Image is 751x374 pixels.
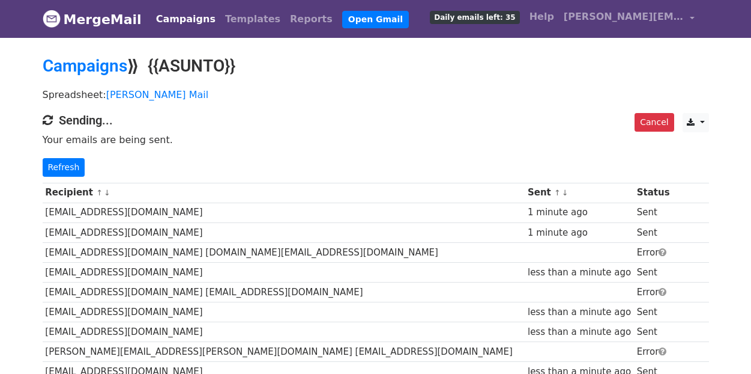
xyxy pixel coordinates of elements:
[528,266,631,280] div: less than a minute ago
[525,5,559,29] a: Help
[528,206,631,219] div: 1 minute ago
[106,89,209,100] a: [PERSON_NAME] Mail
[43,158,85,177] a: Refresh
[43,183,525,203] th: Recipient
[220,7,285,31] a: Templates
[635,113,674,132] a: Cancel
[528,305,631,319] div: less than a minute ago
[43,88,709,101] p: Spreadsheet:
[634,183,672,203] th: Status
[425,5,524,29] a: Daily emails left: 35
[554,188,561,197] a: ↑
[43,242,525,262] td: [EMAIL_ADDRESS][DOMAIN_NAME] [DOMAIN_NAME][EMAIL_ADDRESS][DOMAIN_NAME]
[564,10,684,24] span: [PERSON_NAME][EMAIL_ADDRESS][PERSON_NAME][DOMAIN_NAME]
[634,342,672,362] td: Error
[528,226,631,240] div: 1 minute ago
[562,188,569,197] a: ↓
[43,322,525,342] td: [EMAIL_ADDRESS][DOMAIN_NAME]
[634,242,672,262] td: Error
[285,7,337,31] a: Reports
[559,5,699,33] a: [PERSON_NAME][EMAIL_ADDRESS][PERSON_NAME][DOMAIN_NAME]
[43,113,709,127] h4: Sending...
[634,203,672,222] td: Sent
[634,222,672,242] td: Sent
[634,262,672,282] td: Sent
[634,302,672,322] td: Sent
[151,7,220,31] a: Campaigns
[43,10,61,28] img: MergeMail logo
[342,11,409,28] a: Open Gmail
[43,222,525,242] td: [EMAIL_ADDRESS][DOMAIN_NAME]
[634,283,672,302] td: Error
[43,203,525,222] td: [EMAIL_ADDRESS][DOMAIN_NAME]
[525,183,634,203] th: Sent
[96,188,103,197] a: ↑
[43,56,709,76] h2: ⟫ {{ASUNTO}}
[104,188,110,197] a: ↓
[43,7,142,32] a: MergeMail
[43,56,127,76] a: Campaigns
[43,262,525,282] td: [EMAIL_ADDRESS][DOMAIN_NAME]
[43,133,709,146] p: Your emails are being sent.
[430,11,519,24] span: Daily emails left: 35
[43,283,525,302] td: [EMAIL_ADDRESS][DOMAIN_NAME] [EMAIL_ADDRESS][DOMAIN_NAME]
[43,302,525,322] td: [EMAIL_ADDRESS][DOMAIN_NAME]
[528,325,631,339] div: less than a minute ago
[634,322,672,342] td: Sent
[43,342,525,362] td: [PERSON_NAME][EMAIL_ADDRESS][PERSON_NAME][DOMAIN_NAME] [EMAIL_ADDRESS][DOMAIN_NAME]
